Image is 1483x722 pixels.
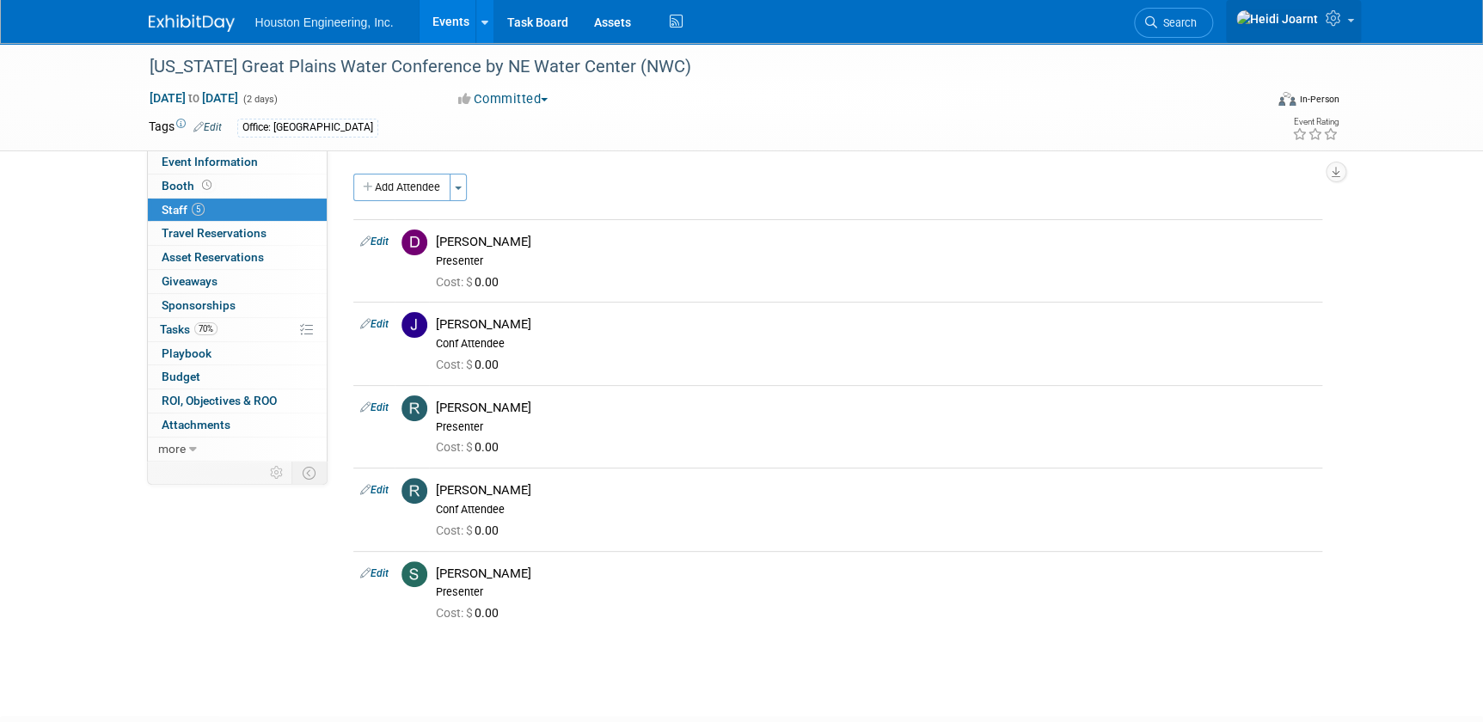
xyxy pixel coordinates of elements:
[436,254,1315,268] div: Presenter
[360,567,389,579] a: Edit
[162,346,211,360] span: Playbook
[237,119,378,137] div: Office: [GEOGRAPHIC_DATA]
[360,401,389,413] a: Edit
[162,394,277,407] span: ROI, Objectives & ROO
[436,275,506,289] span: 0.00
[452,90,555,108] button: Committed
[162,418,230,431] span: Attachments
[1162,89,1339,115] div: Event Format
[162,370,200,383] span: Budget
[436,337,1315,351] div: Conf Attendee
[360,236,389,248] a: Edit
[148,174,327,198] a: Booth
[199,179,215,192] span: Booth not reserved yet
[1134,8,1213,38] a: Search
[148,222,327,245] a: Travel Reservations
[353,174,450,201] button: Add Attendee
[436,440,475,454] span: Cost: $
[401,312,427,338] img: J.jpg
[1157,16,1197,29] span: Search
[401,561,427,587] img: S.jpg
[148,270,327,293] a: Giveaways
[186,91,202,105] span: to
[436,316,1315,333] div: [PERSON_NAME]
[148,199,327,222] a: Staff5
[192,203,205,216] span: 5
[436,606,506,620] span: 0.00
[436,420,1315,434] div: Presenter
[158,442,186,456] span: more
[360,318,389,330] a: Edit
[255,15,394,29] span: Houston Engineering, Inc.
[436,523,506,537] span: 0.00
[193,121,222,133] a: Edit
[162,298,236,312] span: Sponsorships
[148,318,327,341] a: Tasks70%
[401,229,427,255] img: D.jpg
[436,275,475,289] span: Cost: $
[436,400,1315,416] div: [PERSON_NAME]
[162,250,264,264] span: Asset Reservations
[436,523,475,537] span: Cost: $
[148,437,327,461] a: more
[401,395,427,421] img: R.jpg
[162,274,218,288] span: Giveaways
[1235,9,1319,28] img: Heidi Joarnt
[436,234,1315,250] div: [PERSON_NAME]
[436,482,1315,499] div: [PERSON_NAME]
[1291,118,1338,126] div: Event Rating
[436,358,506,371] span: 0.00
[291,462,327,484] td: Toggle Event Tabs
[162,226,267,240] span: Travel Reservations
[148,365,327,389] a: Budget
[436,503,1315,517] div: Conf Attendee
[162,179,215,193] span: Booth
[360,484,389,496] a: Edit
[401,478,427,504] img: R.jpg
[148,150,327,174] a: Event Information
[194,322,218,335] span: 70%
[242,94,278,105] span: (2 days)
[148,342,327,365] a: Playbook
[148,389,327,413] a: ROI, Objectives & ROO
[436,606,475,620] span: Cost: $
[148,246,327,269] a: Asset Reservations
[149,90,239,106] span: [DATE] [DATE]
[436,358,475,371] span: Cost: $
[436,440,506,454] span: 0.00
[436,585,1315,599] div: Presenter
[148,413,327,437] a: Attachments
[1278,92,1296,106] img: Format-Inperson.png
[162,203,205,217] span: Staff
[162,155,258,168] span: Event Information
[144,52,1238,83] div: [US_STATE] Great Plains Water Conference by NE Water Center (NWC)
[149,118,222,138] td: Tags
[148,294,327,317] a: Sponsorships
[262,462,292,484] td: Personalize Event Tab Strip
[436,566,1315,582] div: [PERSON_NAME]
[1298,93,1339,106] div: In-Person
[149,15,235,32] img: ExhibitDay
[160,322,218,336] span: Tasks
